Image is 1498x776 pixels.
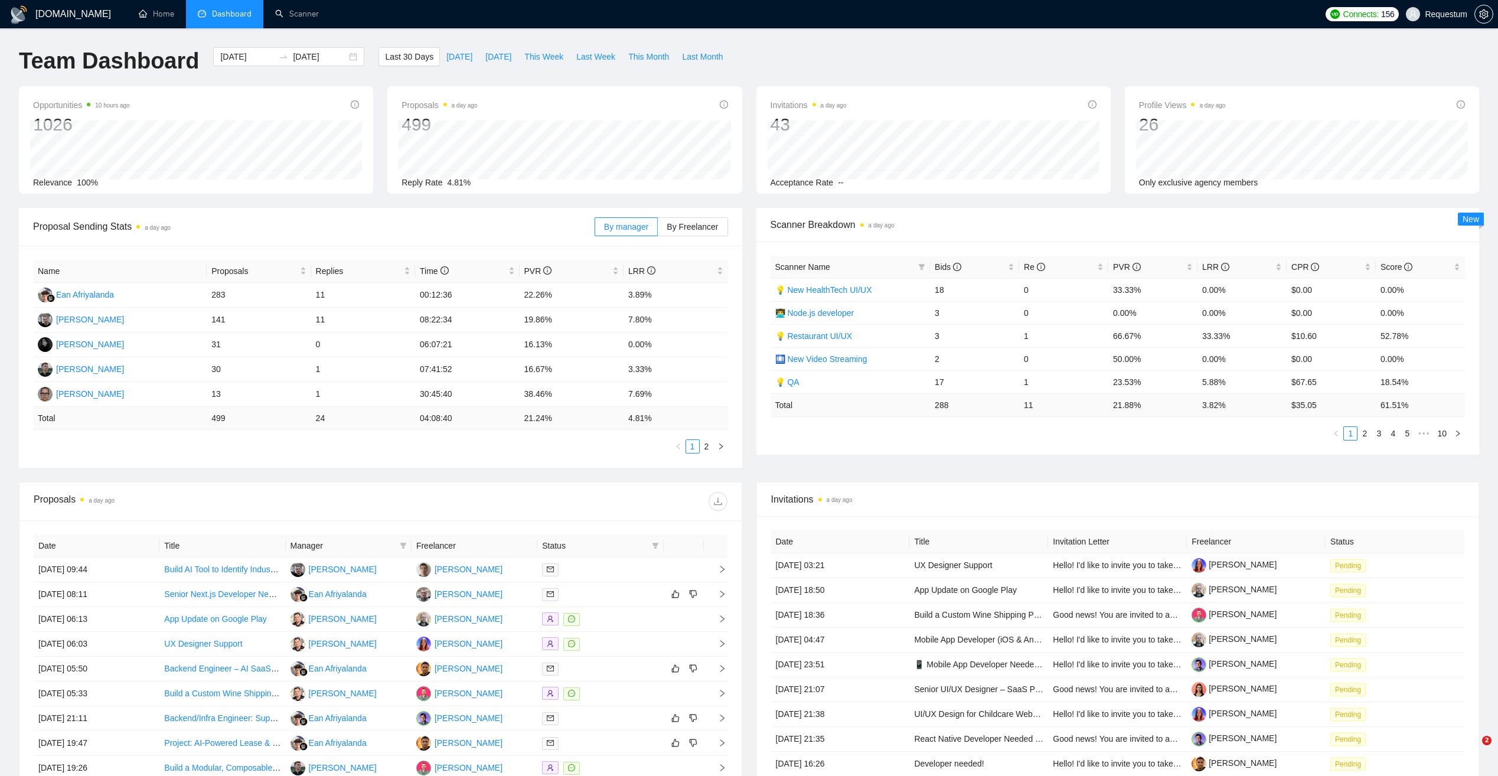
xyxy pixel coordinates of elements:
[668,587,683,601] button: like
[771,113,847,136] div: 43
[435,563,502,576] div: [PERSON_NAME]
[311,308,415,332] td: 11
[309,687,377,700] div: [PERSON_NAME]
[1024,262,1045,272] span: Re
[1474,5,1493,24] button: setting
[689,664,697,673] span: dislike
[1330,733,1366,746] span: Pending
[309,612,377,625] div: [PERSON_NAME]
[1133,263,1141,271] span: info-circle
[667,222,718,232] span: By Freelancer
[416,762,502,772] a: DB[PERSON_NAME]
[647,266,655,275] span: info-circle
[416,638,502,648] a: IP[PERSON_NAME]
[397,537,409,555] span: filter
[402,113,477,136] div: 499
[38,389,124,398] a: IK[PERSON_NAME]
[671,713,680,723] span: like
[1139,178,1258,187] span: Only exclusive agency members
[1330,635,1370,644] a: Pending
[1401,427,1414,440] a: 5
[38,339,124,348] a: AK[PERSON_NAME]
[299,742,308,751] img: gigradar-bm.png
[1357,426,1372,441] li: 2
[686,587,700,601] button: dislike
[291,736,305,751] img: EA
[671,589,680,599] span: like
[1330,684,1370,694] a: Pending
[1330,585,1370,595] a: Pending
[568,640,575,647] span: message
[402,178,442,187] span: Reply Rate
[1192,609,1277,619] a: [PERSON_NAME]
[1372,427,1385,440] a: 3
[547,665,554,672] span: mail
[604,222,648,232] span: By manager
[953,263,961,271] span: info-circle
[775,285,872,295] a: 💡 New HealthTech UI/UX
[1343,426,1357,441] li: 1
[56,338,124,351] div: [PERSON_NAME]
[1380,262,1412,272] span: Score
[435,637,502,650] div: [PERSON_NAME]
[164,713,333,723] a: Backend/Infra Engineer: Supply Chain Startup
[914,610,1242,620] a: Build a Custom Wine Shipping Platform: API Integrations + Unified UI (Alcohol Fulfillment)
[1330,609,1366,622] span: Pending
[576,50,615,63] span: Last Week
[714,439,728,454] li: Next Page
[709,497,727,506] span: download
[668,736,683,750] button: like
[1404,263,1412,271] span: info-circle
[1287,301,1376,324] td: $0.00
[1192,732,1206,746] img: c1qrm7vV4WvEeVS0e--M40JV3Z1lcNt3CycQ4ky34xw_WCwHbmw3i7BZVjR_wyEgGO
[1381,8,1394,21] span: 156
[775,308,854,318] a: 👨‍💻 Node.js developer
[291,738,367,747] a: EAEan Afriyalanda
[1192,757,1206,771] img: c1-aABC-5Ox2tTrxXAcwt-RlVjgvMtbvNhZXzEFwsXJNdjguB6AqkBH-Enckg_P-yv
[1330,610,1370,620] a: Pending
[1372,426,1386,441] li: 3
[914,734,1205,744] a: React Native Developer Needed for Cross-Platform Mobile App (iOS & Android)
[771,217,1466,232] span: Scanner Breakdown
[1197,278,1287,301] td: 0.00%
[1414,426,1433,441] li: Next 5 Pages
[1474,9,1493,19] a: setting
[9,5,28,24] img: logo
[1344,427,1357,440] a: 1
[775,262,830,272] span: Scanner Name
[164,639,242,648] a: UX Designer Support
[416,761,431,775] img: DB
[700,440,713,453] a: 2
[279,52,288,61] span: to
[1451,426,1465,441] li: Next Page
[351,100,359,109] span: info-circle
[935,262,961,272] span: Bids
[671,738,680,748] span: like
[415,308,519,332] td: 08:22:34
[38,387,53,402] img: IK
[628,266,655,276] span: LRR
[207,308,311,332] td: 141
[1463,214,1479,224] span: New
[1113,262,1141,272] span: PVR
[309,712,367,725] div: Ean Afriyalanda
[291,686,305,701] img: RK
[547,566,554,573] span: mail
[622,47,675,66] button: This Month
[914,709,1143,719] a: UI/UX Design for Childcare Website in [GEOGRAPHIC_DATA]
[1330,560,1370,570] a: Pending
[416,612,431,627] img: DB
[416,564,502,573] a: VS[PERSON_NAME]
[775,354,867,364] a: 🛄 New Video Streaming
[689,589,697,599] span: dislike
[1192,585,1277,594] a: [PERSON_NAME]
[38,288,53,302] img: EA
[914,560,992,570] a: UX Designer Support
[38,314,124,324] a: VL[PERSON_NAME]
[1433,426,1451,441] li: 10
[686,661,700,676] button: dislike
[446,50,472,63] span: [DATE]
[775,331,853,341] a: 💡 Restaurant UI/UX
[524,266,552,276] span: PVR
[416,736,431,751] img: OD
